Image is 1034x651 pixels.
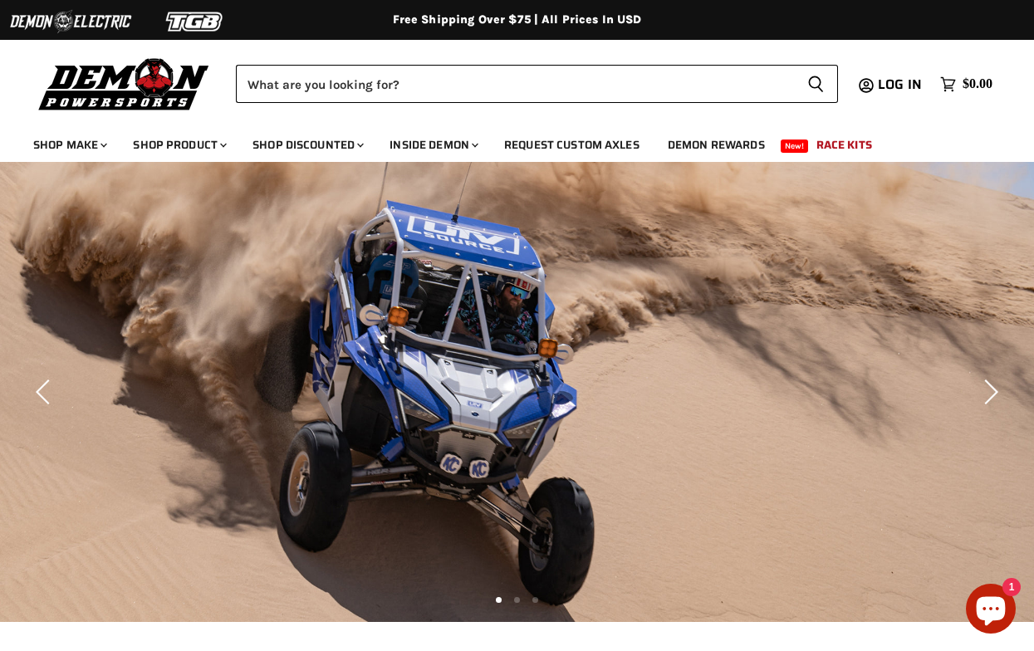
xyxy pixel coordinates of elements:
[29,375,62,409] button: Previous
[961,584,1021,638] inbox-online-store-chat: Shopify online store chat
[496,597,502,603] li: Page dot 1
[120,128,237,162] a: Shop Product
[781,139,809,153] span: New!
[794,65,838,103] button: Search
[878,74,922,95] span: Log in
[870,77,932,92] a: Log in
[240,128,374,162] a: Shop Discounted
[972,375,1005,409] button: Next
[21,121,988,162] ul: Main menu
[963,76,992,92] span: $0.00
[532,597,538,603] li: Page dot 3
[33,54,215,113] img: Demon Powersports
[8,6,133,37] img: Demon Electric Logo 2
[932,72,1001,96] a: $0.00
[236,65,794,103] input: Search
[377,128,488,162] a: Inside Demon
[492,128,652,162] a: Request Custom Axles
[133,6,257,37] img: TGB Logo 2
[804,128,885,162] a: Race Kits
[21,128,117,162] a: Shop Make
[514,597,520,603] li: Page dot 2
[655,128,777,162] a: Demon Rewards
[236,65,838,103] form: Product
